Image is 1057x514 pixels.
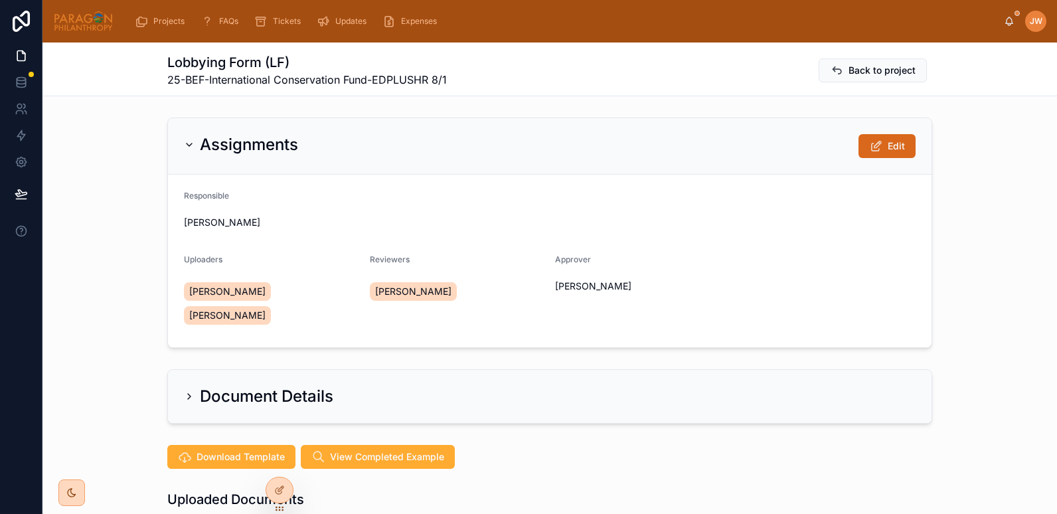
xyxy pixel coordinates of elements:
[167,53,447,72] h1: Lobbying Form (LF)
[124,7,1004,36] div: scrollable content
[555,254,591,264] span: Approver
[200,386,333,407] h2: Document Details
[189,285,266,298] span: [PERSON_NAME]
[1030,16,1042,27] span: JW
[555,280,631,293] span: [PERSON_NAME]
[184,216,260,229] span: [PERSON_NAME]
[858,134,916,158] button: Edit
[330,450,444,464] span: View Completed Example
[375,285,451,298] span: [PERSON_NAME]
[819,58,927,82] button: Back to project
[197,9,248,33] a: FAQs
[53,11,114,32] img: App logo
[250,9,310,33] a: Tickets
[197,450,285,464] span: Download Template
[184,191,229,201] span: Responsible
[167,72,447,88] span: 25-BEF-International Conservation Fund-EDPLUSHR 8/1
[200,134,298,155] h2: Assignments
[378,9,446,33] a: Expenses
[273,16,301,27] span: Tickets
[301,445,455,469] button: View Completed Example
[219,16,238,27] span: FAQs
[167,490,304,509] h1: Uploaded Documents
[184,254,222,264] span: Uploaders
[335,16,366,27] span: Updates
[131,9,194,33] a: Projects
[370,254,410,264] span: Reviewers
[167,445,295,469] button: Download Template
[153,16,185,27] span: Projects
[313,9,376,33] a: Updates
[888,139,905,153] span: Edit
[849,64,916,77] span: Back to project
[401,16,437,27] span: Expenses
[189,309,266,322] span: [PERSON_NAME]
